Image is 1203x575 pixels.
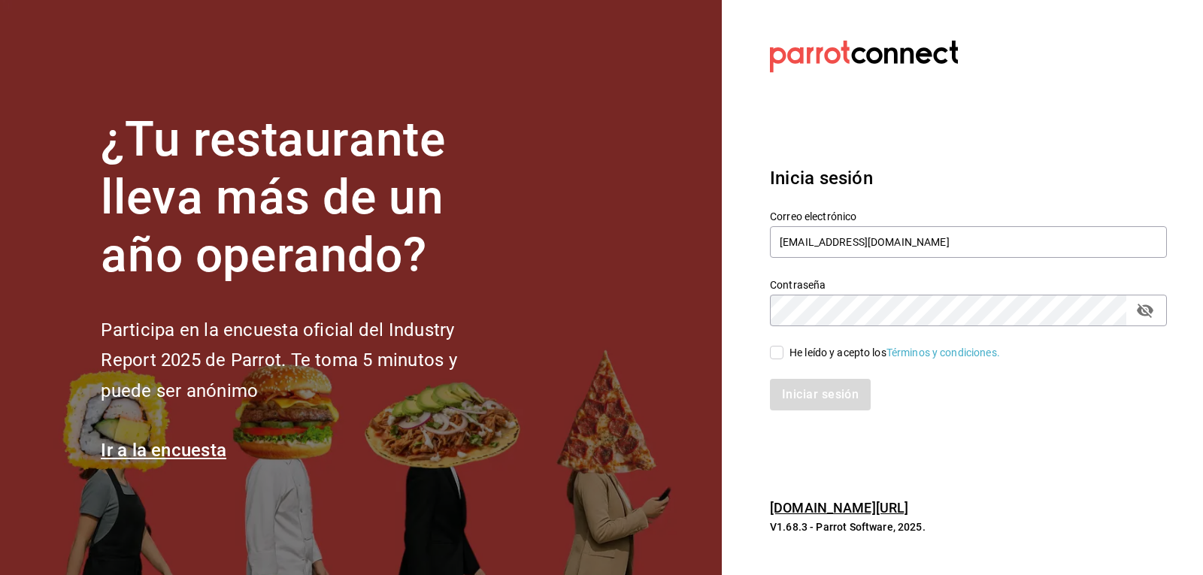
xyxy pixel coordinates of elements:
p: V1.68.3 - Parrot Software, 2025. [770,519,1167,534]
div: He leído y acepto los [789,345,1000,361]
h3: Inicia sesión [770,165,1167,192]
label: Correo electrónico [770,211,1167,222]
label: Contraseña [770,280,1167,290]
input: Ingresa tu correo electrónico [770,226,1167,258]
h2: Participa en la encuesta oficial del Industry Report 2025 de Parrot. Te toma 5 minutos y puede se... [101,315,507,407]
h1: ¿Tu restaurante lleva más de un año operando? [101,111,507,284]
button: passwordField [1132,298,1158,323]
a: Ir a la encuesta [101,440,226,461]
a: Términos y condiciones. [886,347,1000,359]
a: [DOMAIN_NAME][URL] [770,500,908,516]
